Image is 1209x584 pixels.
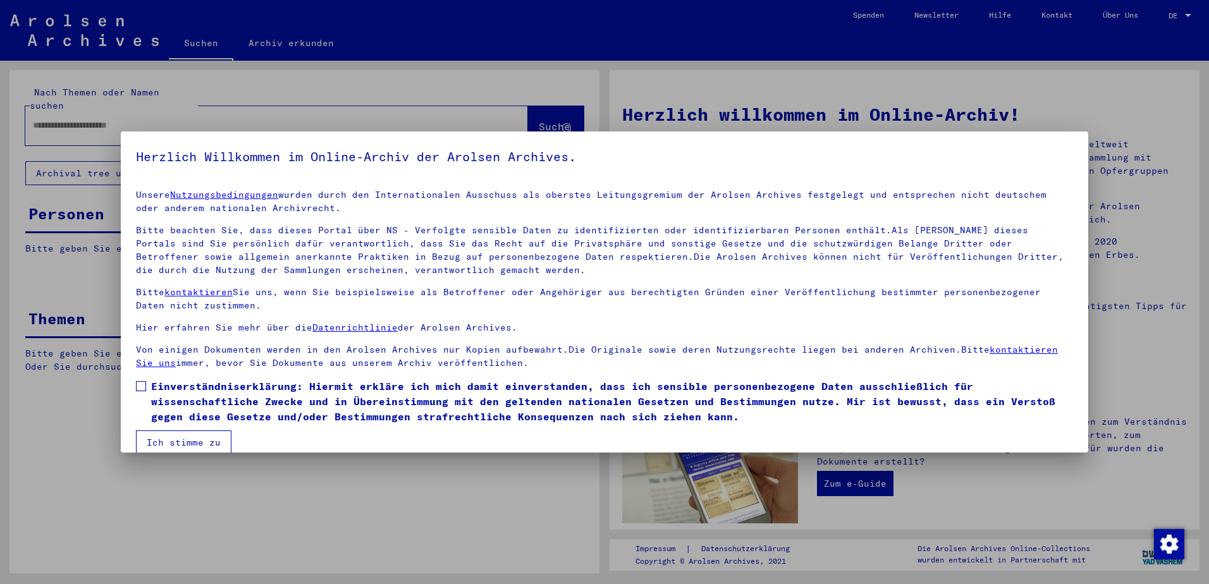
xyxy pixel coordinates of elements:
[136,147,1073,167] h5: Herzlich Willkommen im Online-Archiv der Arolsen Archives.
[136,188,1073,215] p: Unsere wurden durch den Internationalen Ausschuss als oberstes Leitungsgremium der Arolsen Archiv...
[136,321,1073,334] p: Hier erfahren Sie mehr über die der Arolsen Archives.
[151,379,1073,424] span: Einverständniserklärung: Hiermit erkläre ich mich damit einverstanden, dass ich sensible personen...
[136,343,1073,370] p: Von einigen Dokumenten werden in den Arolsen Archives nur Kopien aufbewahrt.Die Originale sowie d...
[170,189,278,200] a: Nutzungsbedingungen
[136,344,1058,368] a: kontaktieren Sie uns
[136,430,231,454] button: Ich stimme zu
[136,224,1073,277] p: Bitte beachten Sie, dass dieses Portal über NS - Verfolgte sensible Daten zu identifizierten oder...
[1154,529,1184,559] img: Modification du consentement
[136,286,1073,312] p: Bitte Sie uns, wenn Sie beispielsweise als Betroffener oder Angehöriger aus berechtigten Gründen ...
[312,322,398,333] a: Datenrichtlinie
[164,286,233,298] a: kontaktieren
